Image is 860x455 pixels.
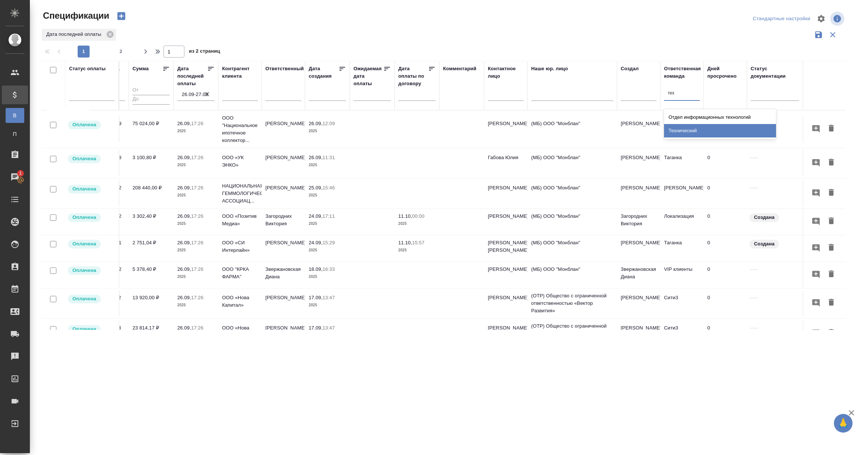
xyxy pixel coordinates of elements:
[177,301,215,309] p: 2025
[309,325,322,331] p: 17.09,
[660,262,704,288] td: VIP клиенты
[129,290,174,316] td: 13 920,00 ₽
[129,321,174,347] td: 23 814,17 ₽
[309,295,322,300] p: 17.09,
[398,240,412,245] p: 11.10,
[398,247,436,254] p: 2025
[825,156,838,170] button: Удалить
[222,239,258,254] p: ООО «СИ Интерлайн»
[660,290,704,316] td: Сити3
[177,155,191,160] p: 26.09,
[133,86,170,95] input: От
[177,127,215,135] p: 2025
[191,266,203,272] p: 17:26
[664,124,776,137] div: Технический
[617,262,660,288] td: Звержановская Диана
[704,150,747,176] td: 0
[177,247,215,254] p: 2025
[754,240,775,248] p: Создана
[660,235,704,261] td: Таганка
[69,65,106,72] div: Статус оплаты
[825,267,838,281] button: Удалить
[825,186,838,200] button: Удалить
[72,295,96,303] p: Оплачена
[531,65,568,72] div: Наше юр. лицо
[484,209,527,235] td: [PERSON_NAME]
[484,290,527,316] td: [PERSON_NAME]
[617,150,660,176] td: [PERSON_NAME]
[191,295,203,300] p: 17:26
[177,185,191,191] p: 26.09,
[222,114,258,144] p: ООО "Национальное ипотечное коллектор...
[262,321,305,347] td: [PERSON_NAME]
[398,213,412,219] p: 11.10,
[177,121,191,126] p: 26.09,
[6,108,24,123] a: В
[191,185,203,191] p: 17:26
[412,213,424,219] p: 00:00
[42,29,116,41] div: Дата последней оплаты
[825,214,838,228] button: Удалить
[129,209,174,235] td: 3 302,40 ₽
[322,213,335,219] p: 17:11
[41,10,109,22] span: Спецификации
[265,65,304,72] div: Ответственный
[484,235,527,261] td: [PERSON_NAME] [PERSON_NAME]
[621,65,639,72] div: Создал
[72,185,96,193] p: Оплачена
[222,182,258,205] p: НАЦИОНАЛЬНАЯ ГЕММОЛОГИЧЕСКАЯ АССОЦИАЦ...
[222,154,258,169] p: ООО «УК ЭНКО»
[72,155,96,162] p: Оплачена
[9,130,21,138] span: П
[527,262,617,288] td: (МБ) ООО "Монблан"
[704,262,747,288] td: 0
[129,180,174,207] td: 208 440,00 ₽
[527,150,617,176] td: (МБ) ООО "Монблан"
[72,240,96,248] p: Оплачена
[191,213,203,219] p: 17:26
[664,65,701,80] div: Ответственная команда
[9,112,21,119] span: В
[177,65,207,87] div: Дата последней оплаты
[704,180,747,207] td: 0
[704,290,747,316] td: 0
[72,325,96,333] p: Оплачена
[177,192,215,199] p: 2025
[191,121,203,126] p: 17:26
[484,262,527,288] td: [PERSON_NAME]
[617,180,660,207] td: [PERSON_NAME]
[115,46,127,58] button: 2
[322,121,335,126] p: 12:09
[704,321,747,347] td: 0
[412,240,424,245] p: 15:57
[751,65,799,80] div: Cтатус документации
[309,155,322,160] p: 26.09,
[660,209,704,235] td: Локализация
[660,180,704,207] td: [PERSON_NAME]
[262,262,305,288] td: Звержановская Диана
[527,116,617,142] td: (МБ) ООО "Монблан"
[129,235,174,261] td: 2 751,04 ₽
[15,170,26,177] span: 1
[133,65,149,72] div: Сумма
[309,161,346,169] p: 2025
[309,65,339,80] div: Дата создания
[825,122,838,136] button: Удалить
[177,240,191,245] p: 26.09,
[825,241,838,255] button: Удалить
[834,414,853,433] button: 🙏
[46,31,104,38] p: Дата последней оплаты
[527,288,617,318] td: (OTP) Общество с ограниченной ответственностью «Вектор Развития»
[222,266,258,281] p: ООО "КРКА ФАРМА"
[322,185,335,191] p: 15:46
[751,13,812,25] div: split button
[660,321,704,347] td: Сити3
[660,150,704,176] td: Таганка
[222,324,258,339] p: ООО «Нова Капитал»
[811,28,826,42] button: Сохранить фильтры
[830,12,846,26] span: Посмотреть информацию
[262,235,305,261] td: [PERSON_NAME]
[72,214,96,221] p: Оплачена
[309,273,346,281] p: 2025
[309,213,322,219] p: 24.09,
